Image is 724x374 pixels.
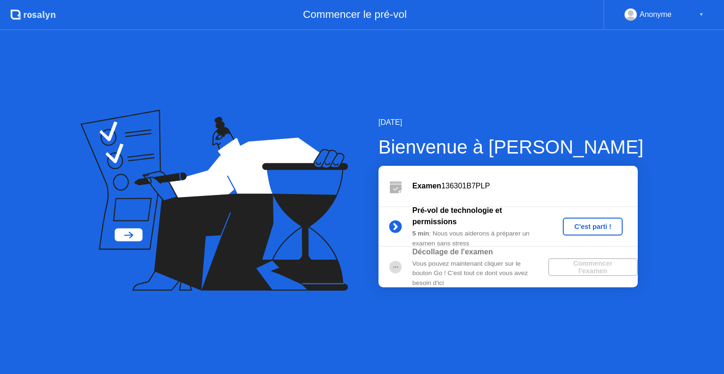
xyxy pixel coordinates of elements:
[640,8,672,21] div: Anonyme
[412,206,502,226] b: Pré-vol de technologie et permissions
[378,133,643,161] div: Bienvenue à [PERSON_NAME]
[552,260,634,275] div: Commencer l'examen
[412,180,638,192] div: 136301B7PLP
[412,259,548,288] div: Vous pouvez maintenant cliquer sur le bouton Go ! C'est tout ce dont vous avez besoin d'ici
[412,230,429,237] b: 5 min
[378,117,643,128] div: [DATE]
[412,182,441,190] b: Examen
[563,218,623,236] button: C'est parti !
[567,223,619,230] div: C'est parti !
[699,8,704,21] div: ▼
[412,229,548,248] div: : Nous vous aiderons à préparer un examen sans stress
[412,248,493,256] b: Décollage de l'examen
[548,258,638,276] button: Commencer l'examen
